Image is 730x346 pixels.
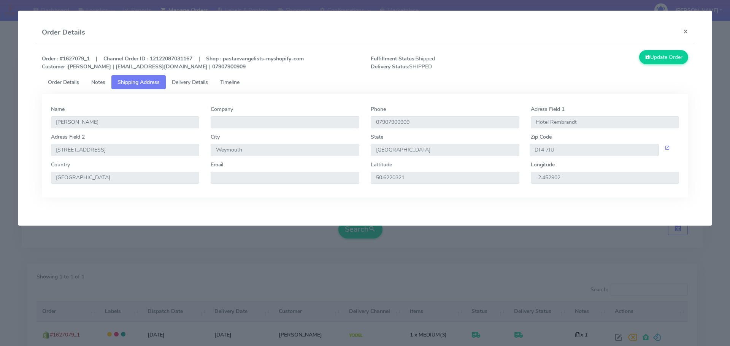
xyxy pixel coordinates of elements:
[371,55,416,62] strong: Fulfillment Status:
[42,75,689,89] ul: Tabs
[371,63,409,70] strong: Delivery Status:
[42,55,304,70] strong: Order : #1627079_1 | Channel Order ID : 12122087031167 | Shop : pastaevangelists-myshopify-com [P...
[531,105,565,113] label: Adress Field 1
[211,161,223,169] label: Email
[220,79,240,86] span: Timeline
[42,27,85,38] h4: Order Details
[211,105,233,113] label: Company
[51,133,85,141] label: Adress Field 2
[211,133,220,141] label: City
[531,133,552,141] label: Zip Code
[365,55,530,71] span: Shipped SHIPPED
[172,79,208,86] span: Delivery Details
[639,50,689,64] button: Update Order
[371,105,386,113] label: Phone
[531,161,555,169] label: Longitude
[117,79,160,86] span: Shipping Address
[42,63,68,70] strong: Customer :
[51,161,70,169] label: Country
[677,21,694,41] button: Close
[48,79,79,86] span: Order Details
[371,133,383,141] label: State
[371,161,392,169] label: Lattitude
[91,79,105,86] span: Notes
[51,105,65,113] label: Name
